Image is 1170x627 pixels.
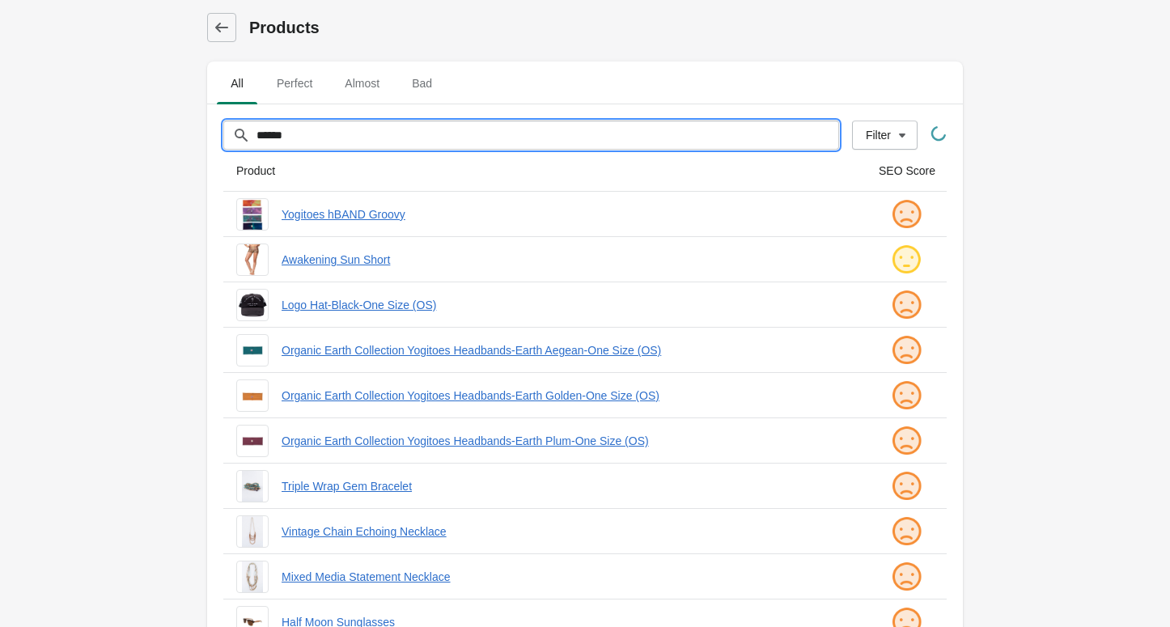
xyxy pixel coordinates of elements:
a: Organic Earth Collection Yogitoes Headbands-Earth Plum-One Size (OS) [282,433,853,449]
a: Triple Wrap Gem Bracelet [282,478,853,494]
img: sad.png [890,470,922,502]
img: sad.png [890,334,922,366]
a: Awakening Sun Short [282,252,853,268]
img: sad.png [890,561,922,593]
a: Organic Earth Collection Yogitoes Headbands-Earth Golden-One Size (OS) [282,388,853,404]
img: sad.png [890,425,922,457]
img: sad.png [890,198,922,231]
img: sad.png [890,379,922,412]
span: Bad [399,69,445,98]
button: All [214,62,261,104]
button: Almost [329,62,396,104]
button: Filter [852,121,918,150]
span: All [217,69,257,98]
span: Almost [332,69,392,98]
img: sad.png [890,289,922,321]
div: Filter [866,129,891,142]
h1: Products [249,16,963,39]
a: Yogitoes hBAND Groovy [282,206,853,222]
a: Vintage Chain Echoing Necklace [282,523,853,540]
th: Product [223,150,866,192]
img: ok.png [890,244,922,276]
a: Mixed Media Statement Necklace [282,569,853,585]
a: Organic Earth Collection Yogitoes Headbands-Earth Aegean-One Size (OS) [282,342,853,358]
span: Perfect [264,69,325,98]
img: sad.png [890,515,922,548]
button: Perfect [261,62,329,104]
button: Bad [396,62,448,104]
a: Logo Hat-Black-One Size (OS) [282,297,853,313]
th: SEO Score [866,150,947,192]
